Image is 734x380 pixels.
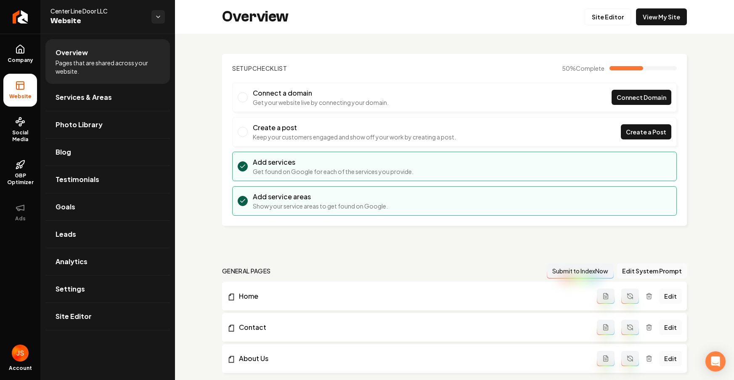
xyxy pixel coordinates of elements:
[585,8,631,25] a: Site Editor
[232,64,287,72] h2: Checklist
[659,289,682,304] a: Edit
[253,157,413,167] h3: Add services
[597,320,615,335] button: Add admin page prompt
[56,59,160,75] span: Pages that are shared across your website.
[12,215,29,222] span: Ads
[9,365,32,372] span: Account
[253,88,389,98] h3: Connect a domain
[227,353,597,364] a: About Us
[253,133,456,141] p: Keep your customers engaged and show off your work by creating a post.
[617,263,687,278] button: Edit System Prompt
[3,153,37,193] a: GBP Optimizer
[56,120,103,130] span: Photo Library
[705,351,726,372] div: Open Intercom Messenger
[659,320,682,335] a: Edit
[3,129,37,143] span: Social Media
[227,322,597,332] a: Contact
[56,48,88,58] span: Overview
[13,10,28,24] img: Rebolt Logo
[56,284,85,294] span: Settings
[45,166,170,193] a: Testimonials
[253,123,456,133] h3: Create a post
[45,248,170,275] a: Analytics
[3,172,37,186] span: GBP Optimizer
[227,291,597,301] a: Home
[4,57,37,64] span: Company
[6,93,35,100] span: Website
[50,7,145,15] span: Center Line Door LLC
[626,128,666,136] span: Create a Post
[562,64,604,72] span: 50 %
[222,8,289,25] h2: Overview
[45,303,170,330] a: Site Editor
[576,64,604,72] span: Complete
[253,202,388,210] p: Show your service areas to get found on Google.
[222,267,271,275] h2: general pages
[56,229,76,239] span: Leads
[45,84,170,111] a: Services & Areas
[597,351,615,366] button: Add admin page prompt
[56,257,87,267] span: Analytics
[45,276,170,302] a: Settings
[12,345,29,361] button: Open user button
[253,192,388,202] h3: Add service areas
[45,139,170,166] a: Blog
[621,124,671,139] a: Create a Post
[659,351,682,366] a: Edit
[3,196,37,229] button: Ads
[597,289,615,304] button: Add admin page prompt
[232,64,252,72] span: Setup
[612,90,671,105] a: Connect Domain
[636,8,687,25] a: View My Site
[3,37,37,70] a: Company
[45,221,170,248] a: Leads
[45,193,170,220] a: Goals
[253,167,413,176] p: Get found on Google for each of the services you provide.
[3,110,37,150] a: Social Media
[56,92,112,102] span: Services & Areas
[253,98,389,107] p: Get your website live by connecting your domain.
[56,147,71,157] span: Blog
[547,263,614,278] button: Submit to IndexNow
[12,345,29,361] img: James Shamoun
[45,111,170,138] a: Photo Library
[50,15,145,27] span: Website
[56,311,92,321] span: Site Editor
[617,93,666,102] span: Connect Domain
[56,202,75,212] span: Goals
[56,174,99,185] span: Testimonials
